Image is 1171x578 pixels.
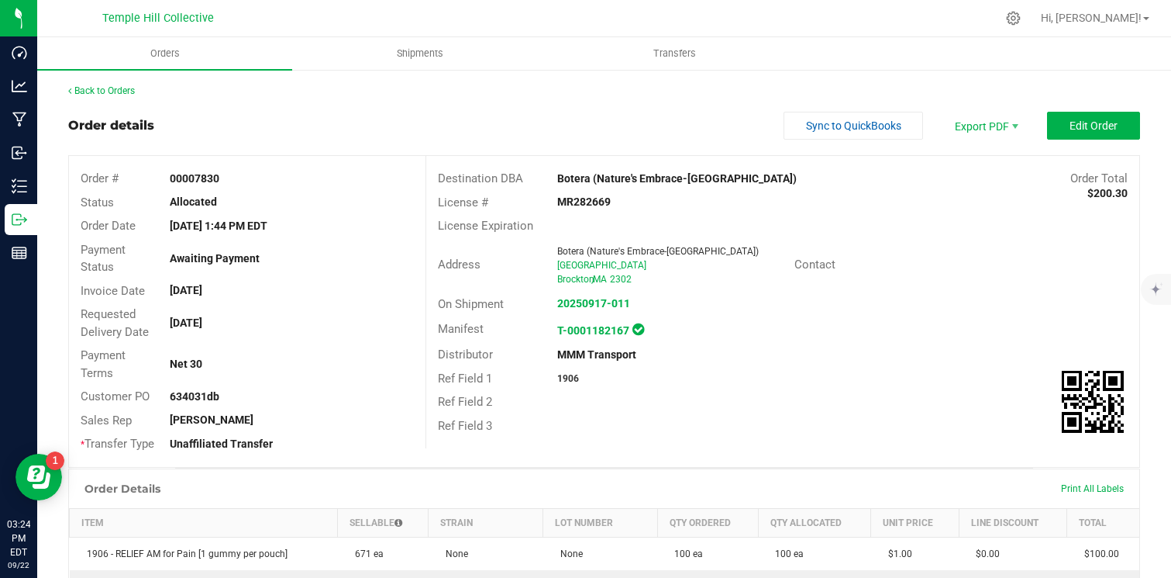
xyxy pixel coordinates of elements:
span: Distributor [438,348,493,362]
th: Item [70,508,338,537]
span: License # [438,196,488,209]
strong: [PERSON_NAME] [170,414,253,426]
span: Temple Hill Collective [102,12,214,25]
span: $0.00 [968,549,1000,559]
strong: [DATE] [170,317,202,329]
span: Ref Field 3 [438,419,492,433]
span: Payment Terms [81,348,126,380]
iframe: Resource center unread badge [46,452,64,470]
span: 671 ea [347,549,384,559]
a: Transfers [547,37,802,70]
span: Sync to QuickBooks [806,119,901,132]
span: Payment Status [81,243,126,275]
span: None [438,549,468,559]
span: Order # [81,171,119,185]
strong: Unaffiliated Transfer [170,438,273,450]
span: Edit Order [1069,119,1118,132]
img: Scan me! [1062,371,1124,433]
inline-svg: Dashboard [12,45,27,61]
inline-svg: Inventory [12,178,27,194]
span: MA [593,274,607,285]
span: Transfers [632,47,717,61]
strong: $200.30 [1087,187,1128,199]
div: Manage settings [1004,11,1023,26]
span: License Expiration [438,219,533,233]
a: Shipments [292,37,547,70]
inline-svg: Reports [12,245,27,261]
span: None [553,549,583,559]
span: Manifest [438,322,484,336]
span: Invoice Date [81,284,145,298]
span: Brockton [557,274,594,285]
strong: MR282669 [557,196,611,208]
span: Sales Rep [81,414,132,427]
span: In Sync [632,321,644,337]
span: Contact [794,258,835,272]
inline-svg: Analytics [12,78,27,94]
iframe: Resource center [15,454,62,500]
div: Order details [68,116,154,135]
strong: MMM Transport [557,348,636,361]
span: Transfer Type [81,437,154,451]
span: Status [81,196,114,209]
li: Export PDF [939,112,1032,140]
span: Destination DBA [438,171,523,185]
span: 1906 - RELIEF AM for Pain [1 gummy per pouch] [79,549,288,559]
strong: 00007830 [170,172,219,185]
strong: 1906 [557,373,579,384]
strong: Awaiting Payment [170,252,260,265]
span: Customer PO [81,389,150,403]
inline-svg: Inbound [12,145,27,161]
a: T-0001182167 [557,324,629,337]
a: Back to Orders [68,85,135,96]
strong: Net 30 [170,358,202,370]
th: Sellable [338,508,429,537]
span: , [591,274,593,285]
span: 100 ea [666,549,703,559]
a: 20250917-011 [557,297,630,310]
span: Hi, [PERSON_NAME]! [1041,12,1142,24]
p: 09/22 [7,559,30,571]
strong: [DATE] [170,284,202,296]
span: Print All Labels [1061,483,1124,494]
span: 100 ea [767,549,804,559]
button: Sync to QuickBooks [784,112,923,140]
span: Requested Delivery Date [81,307,149,339]
span: $100.00 [1076,549,1119,559]
span: Order Total [1070,171,1128,185]
span: Shipments [376,47,464,61]
th: Unit Price [871,508,959,537]
span: Ref Field 1 [438,372,492,386]
strong: 634031db [170,390,219,403]
strong: [DATE] 1:44 PM EDT [170,220,267,232]
inline-svg: Manufacturing [12,112,27,127]
th: Qty Ordered [657,508,758,537]
th: Strain [429,508,543,537]
span: 2302 [610,274,632,285]
span: Botera (Nature's Embrace-[GEOGRAPHIC_DATA]) [557,246,759,257]
span: Order Date [81,219,136,233]
strong: Allocated [170,196,217,208]
span: Ref Field 2 [438,395,492,409]
span: [GEOGRAPHIC_DATA] [557,260,646,271]
th: Total [1067,508,1139,537]
p: 03:24 PM EDT [7,517,30,559]
span: On Shipment [438,297,504,311]
button: Edit Order [1047,112,1140,140]
span: Address [438,258,480,272]
inline-svg: Outbound [12,212,27,227]
h1: Order Details [84,483,160,495]
span: Orders [129,47,201,61]
th: Lot Number [543,508,658,537]
qrcode: 00007830 [1062,371,1124,433]
a: Orders [37,37,292,70]
span: $1.00 [880,549,912,559]
strong: Botera (Nature's Embrace-[GEOGRAPHIC_DATA]) [557,172,797,185]
th: Line Discount [959,508,1066,537]
th: Qty Allocated [758,508,870,537]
